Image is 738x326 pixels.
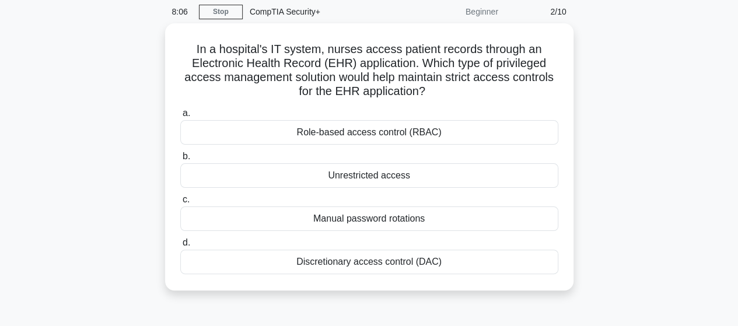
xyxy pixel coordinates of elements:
span: d. [183,237,190,247]
h5: In a hospital's IT system, nurses access patient records through an Electronic Health Record (EHR... [179,42,559,99]
span: b. [183,151,190,161]
div: Unrestricted access [180,163,558,188]
a: Stop [199,5,243,19]
div: Role-based access control (RBAC) [180,120,558,145]
div: Manual password rotations [180,206,558,231]
span: c. [183,194,190,204]
span: a. [183,108,190,118]
div: Discretionary access control (DAC) [180,250,558,274]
